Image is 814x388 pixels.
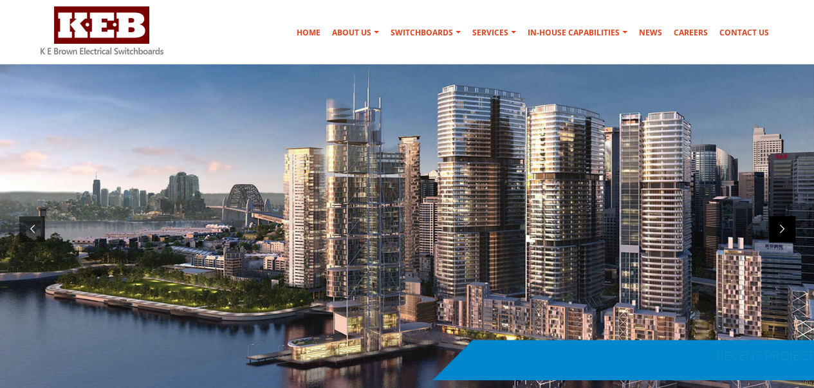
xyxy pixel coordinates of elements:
[291,20,326,46] a: Home
[634,20,667,46] a: News
[327,20,384,46] a: About Us
[669,20,713,46] a: Careers
[41,6,163,55] img: K E Brown Electrical Switchboards
[714,20,774,46] a: Contact Us
[467,20,521,46] a: Services
[523,20,633,46] a: In-house Capabilities
[385,20,466,46] a: Switchboards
